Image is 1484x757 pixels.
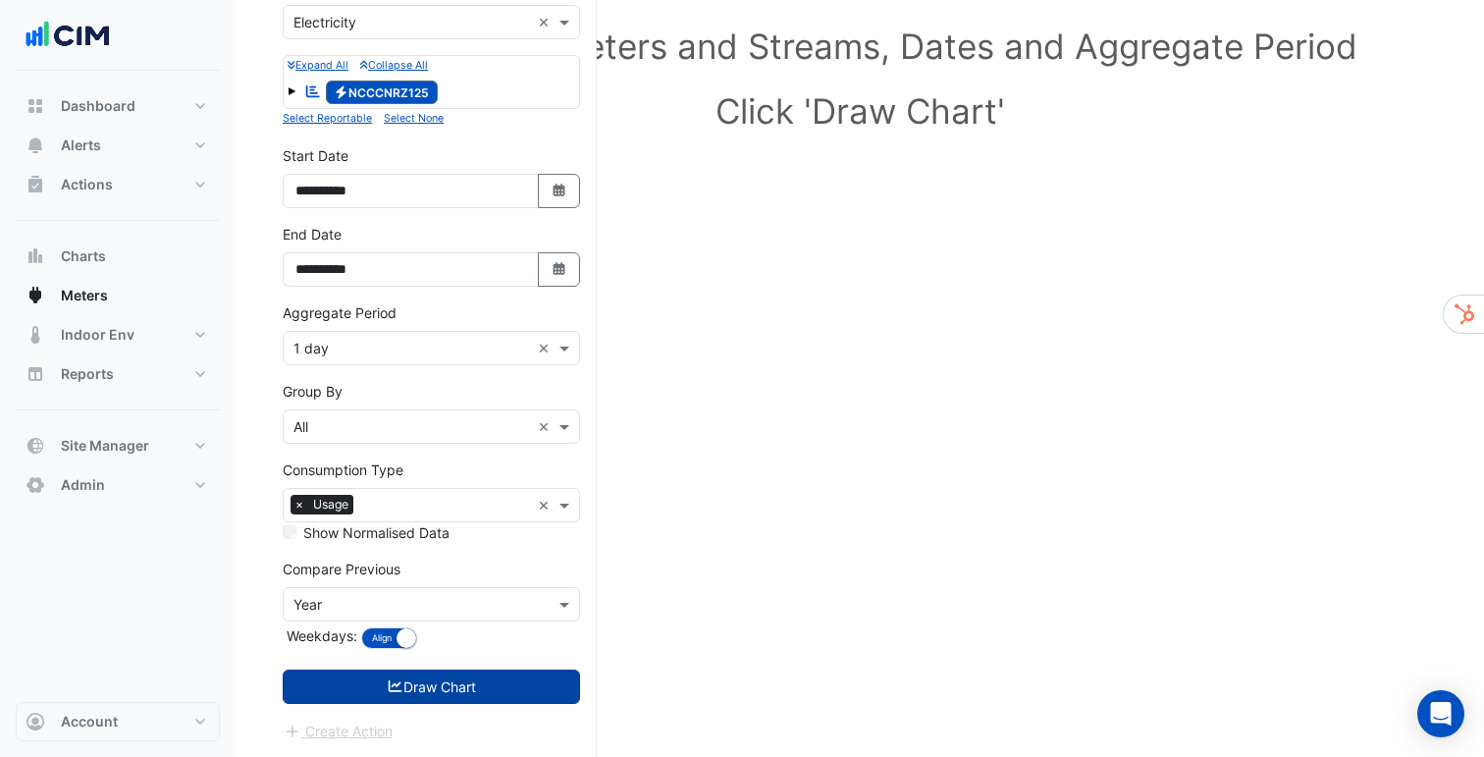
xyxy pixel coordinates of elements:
img: Company Logo [24,16,112,55]
span: Clear [538,12,555,32]
span: Site Manager [61,436,149,456]
span: Indoor Env [61,325,134,345]
label: Compare Previous [283,559,400,579]
label: Aggregate Period [283,302,397,323]
span: Clear [538,495,555,515]
button: Charts [16,237,220,276]
span: Dashboard [61,96,135,116]
button: Collapse All [360,56,428,74]
small: Collapse All [360,59,428,72]
app-icon: Meters [26,286,45,305]
label: Group By [283,381,343,402]
span: Admin [61,475,105,495]
button: Admin [16,465,220,505]
fa-icon: Electricity [334,84,348,99]
span: × [291,495,308,514]
label: Consumption Type [283,460,403,480]
small: Expand All [288,59,348,72]
span: Charts [61,246,106,266]
button: Select None [384,109,444,127]
app-icon: Dashboard [26,96,45,116]
button: Select Reportable [283,109,372,127]
app-icon: Indoor Env [26,325,45,345]
button: Alerts [16,126,220,165]
h1: Select Site, Meters and Streams, Dates and Aggregate Period [314,26,1405,67]
button: Actions [16,165,220,204]
label: End Date [283,224,342,244]
fa-icon: Select Date [551,183,568,199]
span: NCCCNRZ125 [326,81,439,104]
label: Start Date [283,145,348,166]
app-icon: Alerts [26,135,45,155]
button: Draw Chart [283,670,580,704]
h1: Click 'Draw Chart' [314,90,1405,132]
small: Select None [384,112,444,125]
button: Reports [16,354,220,394]
app-icon: Admin [26,475,45,495]
fa-icon: Select Date [551,261,568,278]
button: Dashboard [16,86,220,126]
span: Reports [61,364,114,384]
small: Select Reportable [283,112,372,125]
app-icon: Charts [26,246,45,266]
span: Clear [538,338,555,358]
span: Account [61,712,118,731]
app-escalated-ticket-create-button: Please draw the charts first [283,722,394,738]
span: Meters [61,286,108,305]
label: Weekdays: [283,625,357,646]
span: Clear [538,416,555,437]
button: Site Manager [16,426,220,465]
app-icon: Actions [26,175,45,194]
button: Account [16,702,220,741]
span: Actions [61,175,113,194]
span: Alerts [61,135,101,155]
button: Indoor Env [16,315,220,354]
button: Expand All [288,56,348,74]
button: Meters [16,276,220,315]
label: Show Normalised Data [303,522,450,543]
app-icon: Site Manager [26,436,45,456]
app-icon: Reports [26,364,45,384]
span: Usage [308,495,353,514]
fa-icon: Reportable [304,82,322,99]
div: Open Intercom Messenger [1417,690,1464,737]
